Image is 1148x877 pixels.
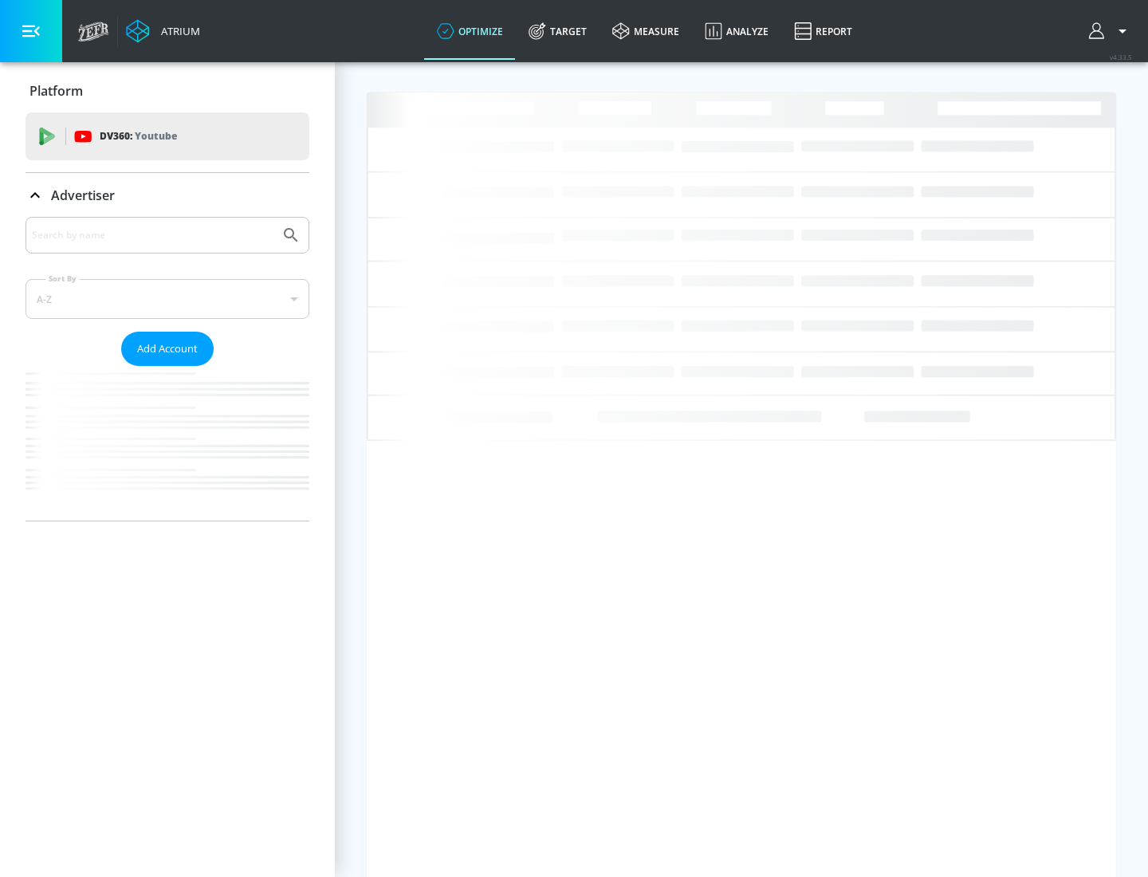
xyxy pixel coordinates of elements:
div: Platform [26,69,309,113]
p: Platform [29,82,83,100]
p: Advertiser [51,187,115,204]
a: optimize [424,2,516,60]
p: DV360: [100,128,177,145]
p: Youtube [135,128,177,144]
a: measure [600,2,692,60]
div: Advertiser [26,217,309,521]
div: DV360: Youtube [26,112,309,160]
div: Advertiser [26,173,309,218]
input: Search by name [32,225,273,246]
span: Add Account [137,340,198,358]
a: Target [516,2,600,60]
a: Analyze [692,2,781,60]
a: Report [781,2,865,60]
label: Sort By [45,273,80,284]
div: Atrium [155,24,200,38]
button: Add Account [121,332,214,366]
a: Atrium [126,19,200,43]
nav: list of Advertiser [26,366,309,521]
div: A-Z [26,279,309,319]
span: v 4.33.5 [1110,53,1132,61]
